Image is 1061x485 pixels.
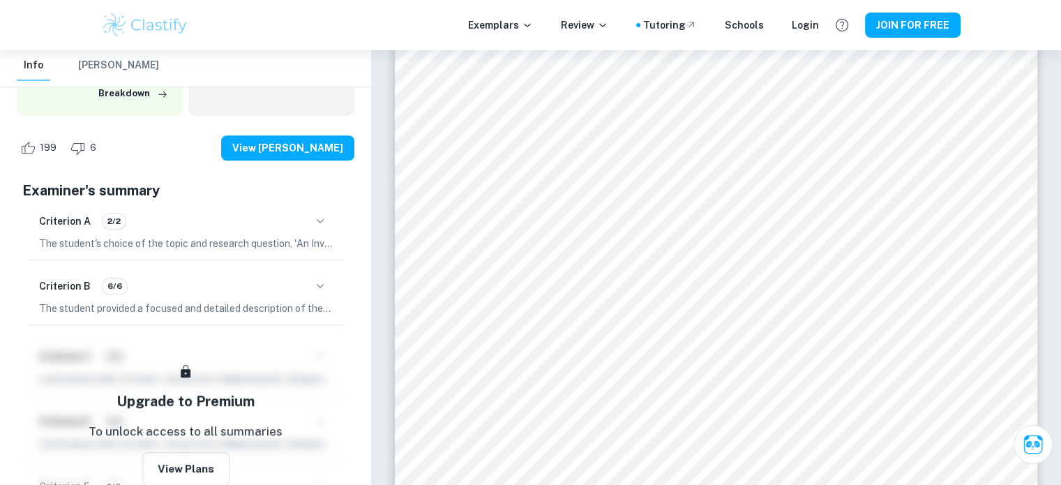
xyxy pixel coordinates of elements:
button: View [PERSON_NAME] [221,135,354,161]
a: Schools [725,17,764,33]
button: Help and Feedback [830,13,854,37]
div: Like [17,137,64,159]
div: Dislike [67,137,104,159]
span: 2/2 [103,215,126,227]
h5: Upgrade to Premium [116,391,255,412]
h6: Criterion B [39,278,91,294]
h6: Criterion A [39,214,91,229]
button: JOIN FOR FREE [865,13,961,38]
p: The student provided a focused and detailed description of the main topic, which was the "Investi... [39,301,332,316]
img: Clastify logo [101,11,190,39]
button: [PERSON_NAME] [78,50,159,81]
span: 6/6 [103,280,127,292]
button: Ask Clai [1014,425,1053,464]
p: The student's choice of the topic and research question, 'An Investigation of [PERSON_NAME]’s Inh... [39,236,332,251]
p: Review [561,17,608,33]
a: Login [792,17,819,33]
a: Tutoring [643,17,697,33]
span: 199 [32,141,64,155]
p: To unlock access to all summaries [89,423,283,441]
button: Breakdown [95,83,172,104]
button: Info [17,50,50,81]
span: 6 [82,141,104,155]
p: Exemplars [468,17,533,33]
h5: Examiner's summary [22,180,349,201]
